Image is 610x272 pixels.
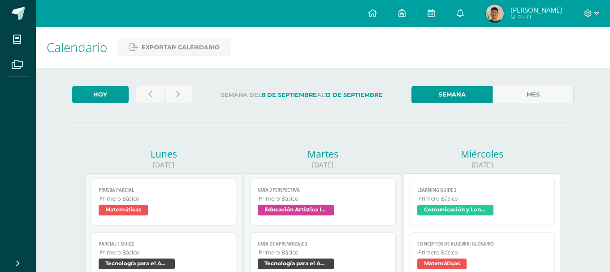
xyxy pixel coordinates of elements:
[417,259,467,269] span: Matemáticas
[72,86,129,103] a: Hoy
[486,4,504,22] img: 72347cb9cd00c84b9f47910306cec33d.png
[258,241,388,247] span: Guía de aprendizaje 3
[418,249,548,256] span: Primero Básico
[410,179,555,225] a: Learning Guide 2Primero BásicoComunicación y Lenguaje, Idioma Extranjero Inglés
[99,241,229,247] span: Parcial 1 QUIZZ
[250,179,396,225] a: Guia 3 PerspectivaPrimero BásicoEducación Artística II, Artes Plásticas
[258,205,334,215] span: Educación Artística II, Artes Plásticas
[99,259,175,269] span: Tecnología para el Aprendizaje y la Comunicación (Informática)
[417,241,548,247] span: Conceptos de Álgebra: Glosario
[262,92,317,98] strong: 8 de Septiembre
[258,259,334,269] span: Tecnología para el Aprendizaje y la Comunicación (Informática)
[493,86,574,103] a: Mes
[510,5,562,14] span: [PERSON_NAME]
[404,148,560,160] div: Miércoles
[100,249,229,256] span: Primero Básico
[99,187,229,193] span: Prueba Parcial
[142,39,220,56] span: Exportar calendario
[417,205,493,215] span: Comunicación y Lenguaje, Idioma Extranjero Inglés
[418,195,548,202] span: Primero Básico
[259,249,388,256] span: Primero Básico
[199,86,404,104] label: Semana del al
[245,160,401,170] div: [DATE]
[325,92,382,98] strong: 13 de Septiembre
[510,13,562,21] span: Mi Perfil
[47,39,107,56] span: Calendario
[245,148,401,160] div: Martes
[417,187,548,193] span: Learning Guide 2
[259,195,388,202] span: Primero Básico
[404,160,560,170] div: [DATE]
[86,148,242,160] div: Lunes
[86,160,242,170] div: [DATE]
[91,179,237,225] a: Prueba ParcialPrimero BásicoMatemáticas
[411,86,493,103] a: Semana
[258,187,388,193] span: Guia 3 Perspectiva
[118,39,231,56] a: Exportar calendario
[100,195,229,202] span: Primero Básico
[99,205,148,215] span: Matemáticas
